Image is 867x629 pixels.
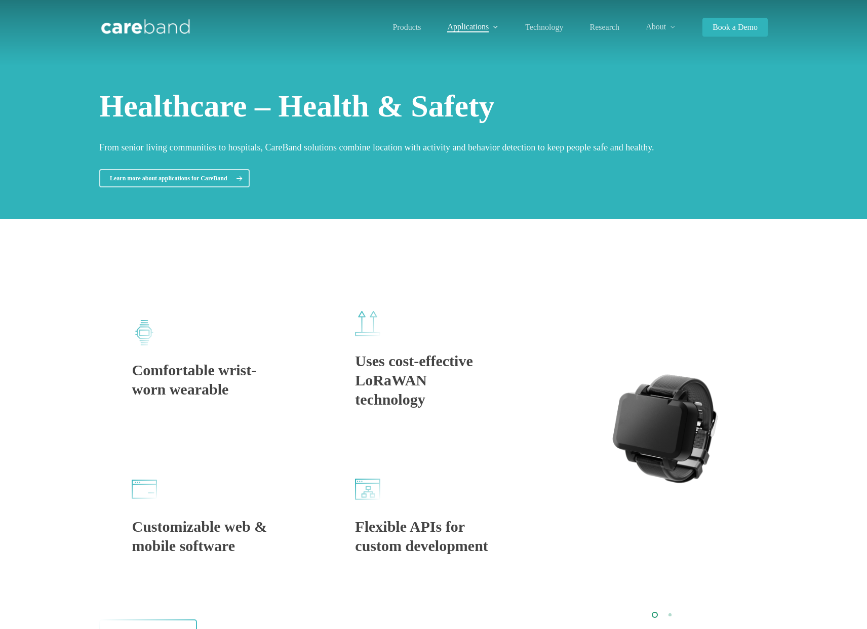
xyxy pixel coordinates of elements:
[355,351,493,409] h3: Uses cost-effective LoRaWAN technology
[646,22,666,31] span: About
[648,607,663,622] li: Page dot 1
[447,22,489,31] span: Applications
[525,23,563,31] a: Technology
[132,361,269,399] h3: Comfortable wrist-worn wearable
[132,517,269,556] h3: Customizable web & mobile software
[646,23,676,31] a: About
[355,517,493,556] h3: Flexible APIs for custom development
[447,23,499,31] a: Applications
[99,87,768,126] h1: Healthcare – Health & Safety
[99,139,768,155] p: From senior living communities to hospitals, CareBand solutions combine location with activity an...
[392,23,421,31] a: Products
[110,173,227,183] span: Learn more about applications for CareBand
[589,23,619,31] a: Research
[702,23,768,31] a: Book a Demo
[713,23,758,31] span: Book a Demo
[663,607,678,622] li: Page dot 2
[99,169,250,187] a: Learn more about applications for CareBand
